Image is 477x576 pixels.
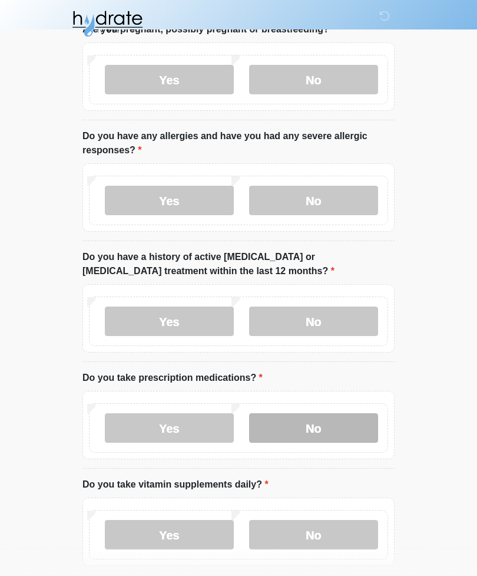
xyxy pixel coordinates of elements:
[82,250,395,278] label: Do you have a history of active [MEDICAL_DATA] or [MEDICAL_DATA] treatment within the last 12 mon...
[105,65,234,94] label: Yes
[82,129,395,157] label: Do you have any allergies and have you had any severe allergic responses?
[105,413,234,443] label: Yes
[71,9,144,38] img: Hydrate IV Bar - Fort Collins Logo
[249,307,378,336] label: No
[82,371,263,385] label: Do you take prescription medications?
[249,520,378,549] label: No
[249,413,378,443] label: No
[105,186,234,215] label: Yes
[105,307,234,336] label: Yes
[249,65,378,94] label: No
[249,186,378,215] label: No
[82,478,269,492] label: Do you take vitamin supplements daily?
[105,520,234,549] label: Yes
